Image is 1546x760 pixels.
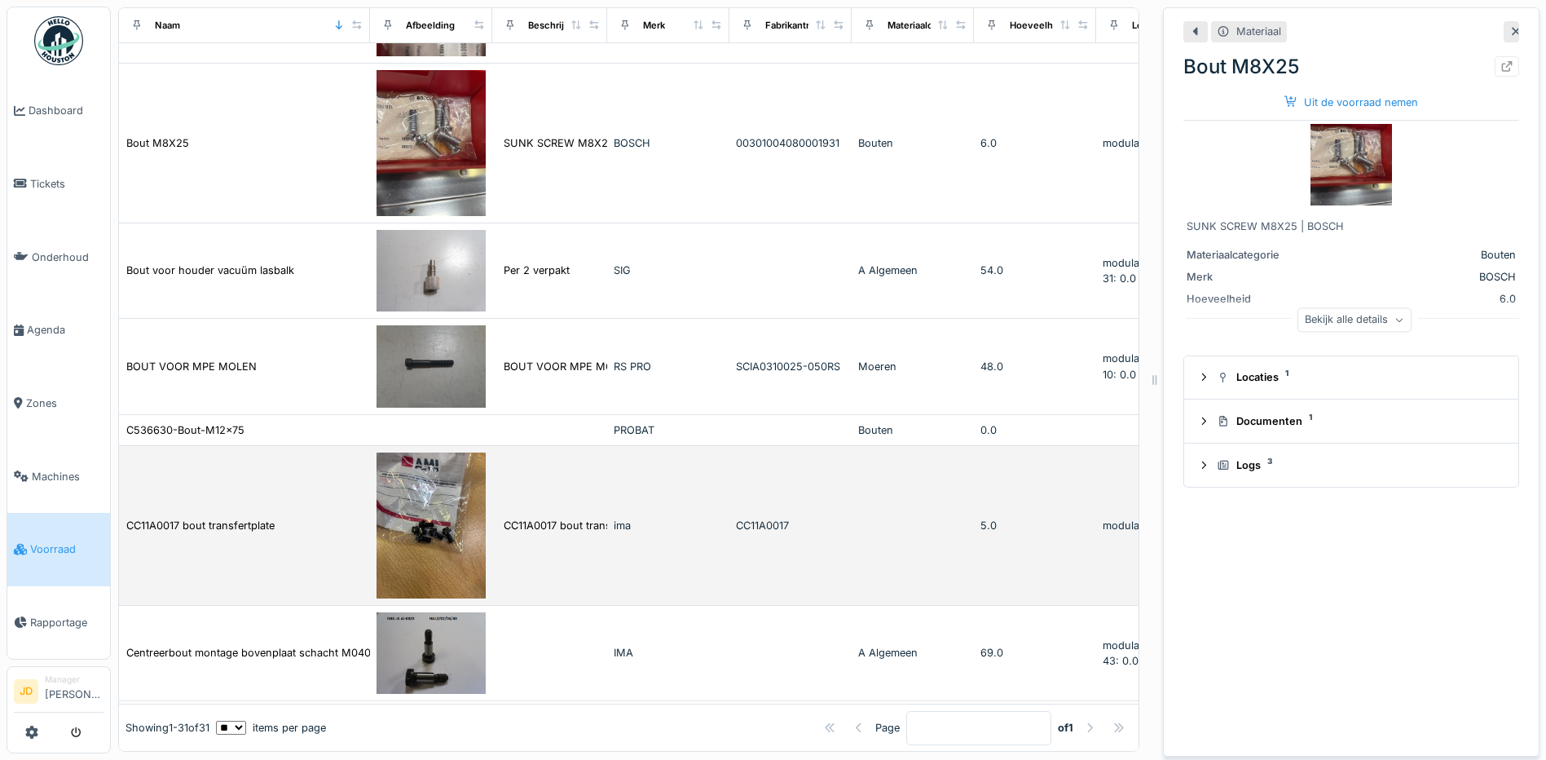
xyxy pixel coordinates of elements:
img: Bout voor houder vacuüm lasbalk [377,230,486,312]
div: Locaties [1132,18,1169,32]
img: Centreerbout montage bovenplaat schacht M04040024 [377,612,486,695]
div: Logs [1217,457,1499,473]
a: Tickets [7,148,110,221]
div: A Algemeen [858,645,967,661]
div: BOUT VOOR MPE MOLEN [126,359,257,374]
div: Centreerbout montage bovenplaat schacht M04040024 [126,645,403,661]
a: Zones [7,367,110,440]
div: CC11A0017 bout transfertplate [504,518,652,533]
span: modula: 54.0 [1103,257,1169,269]
summary: Documenten1 [1191,406,1512,436]
div: items per page [216,720,326,736]
summary: Locaties1 [1191,363,1512,393]
div: Hoeveelheid [1187,291,1309,307]
div: Bouten [858,135,967,151]
div: Merk [643,18,665,32]
div: Materiaal [1236,24,1281,39]
div: Materiaalcategorie [1187,247,1309,263]
span: Machines [32,469,104,484]
span: Tickets [30,176,104,192]
div: Page [875,720,900,736]
span: modula: 6.0 [1103,137,1162,149]
a: Rapportage [7,586,110,660]
div: 6.0 [1315,291,1516,307]
div: C536630-Bout-M12x75 [126,422,244,438]
div: Uit de voorraad nemen [1278,91,1425,113]
div: SCIA0310025-050RS [736,359,845,374]
div: Manager [45,674,104,686]
img: CC11A0017 bout transfertplate [377,453,486,599]
div: CC11A0017 [736,518,845,533]
div: ima [614,518,723,533]
a: Dashboard [7,74,110,148]
div: 0.0 [980,422,1090,438]
span: Agenda [27,322,104,338]
strong: of 1 [1058,720,1073,736]
div: Hoeveelheid [1010,18,1067,32]
span: 43: 0.0 [1103,655,1139,667]
div: Afbeelding [406,18,455,32]
span: modula: 48.0 [1103,352,1169,365]
li: JD [14,679,38,704]
a: Agenda [7,294,110,367]
span: modula: 5.0 [1103,519,1162,532]
div: Per 2 verpakt [504,263,570,278]
div: Bout M8X25 [126,135,189,151]
summary: Logs3 [1191,450,1512,480]
div: Bouten [858,422,967,438]
div: Merk [1187,269,1309,285]
a: Machines [7,440,110,513]
img: Bout M8X25 [1310,124,1392,205]
div: SUNK SCREW M8X25 | BOSCH [504,135,661,151]
img: Badge_color-CXgf-gQk.svg [34,16,83,65]
div: 48.0 [980,359,1090,374]
div: Showing 1 - 31 of 31 [126,720,209,736]
img: BOUT VOOR MPE MOLEN [377,325,486,408]
div: A Algemeen [858,263,967,278]
div: Naam [155,18,180,32]
div: Moeren [858,359,967,374]
div: Beschrijving [528,18,584,32]
div: 6.0 [980,135,1090,151]
div: Locaties [1217,369,1499,385]
span: 10: 0.0 [1103,369,1136,381]
span: Onderhoud [32,250,104,265]
div: RS PRO [614,359,723,374]
div: SUNK SCREW M8X25 | BOSCH [1187,219,1516,234]
li: [PERSON_NAME] [45,674,104,709]
div: Bouten [1315,247,1516,263]
div: 00301004080001931 [736,135,845,151]
div: Bekijk alle details [1297,308,1412,332]
div: Bout voor houder vacuüm lasbalk [126,263,294,278]
span: Rapportage [30,615,104,630]
a: Voorraad [7,513,110,586]
span: Dashboard [29,103,104,118]
div: 5.0 [980,518,1090,533]
a: JD Manager[PERSON_NAME] [14,674,104,713]
div: BOUT VOOR MPE MOLEN 5/16-18X2 1/4 SHCS ALLOY PT [504,359,791,374]
div: Documenten [1217,413,1499,429]
div: Bout M8X25 [1183,52,1519,82]
div: CC11A0017 bout transfertplate [126,518,275,533]
img: Bout M8X25 [377,70,486,216]
div: BOSCH [614,135,723,151]
div: Fabrikantreferentie [765,18,850,32]
a: Onderhoud [7,220,110,294]
div: 69.0 [980,645,1090,661]
div: BOSCH [1315,269,1516,285]
div: SIG [614,263,723,278]
span: 31: 0.0 [1103,272,1136,285]
span: Voorraad [30,541,104,557]
div: IMA [614,645,723,661]
span: modula: 69.0 [1103,639,1169,652]
div: PROBAT [614,422,723,438]
div: 54.0 [980,263,1090,278]
span: Zones [26,395,104,411]
div: Materiaalcategorie [888,18,970,32]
